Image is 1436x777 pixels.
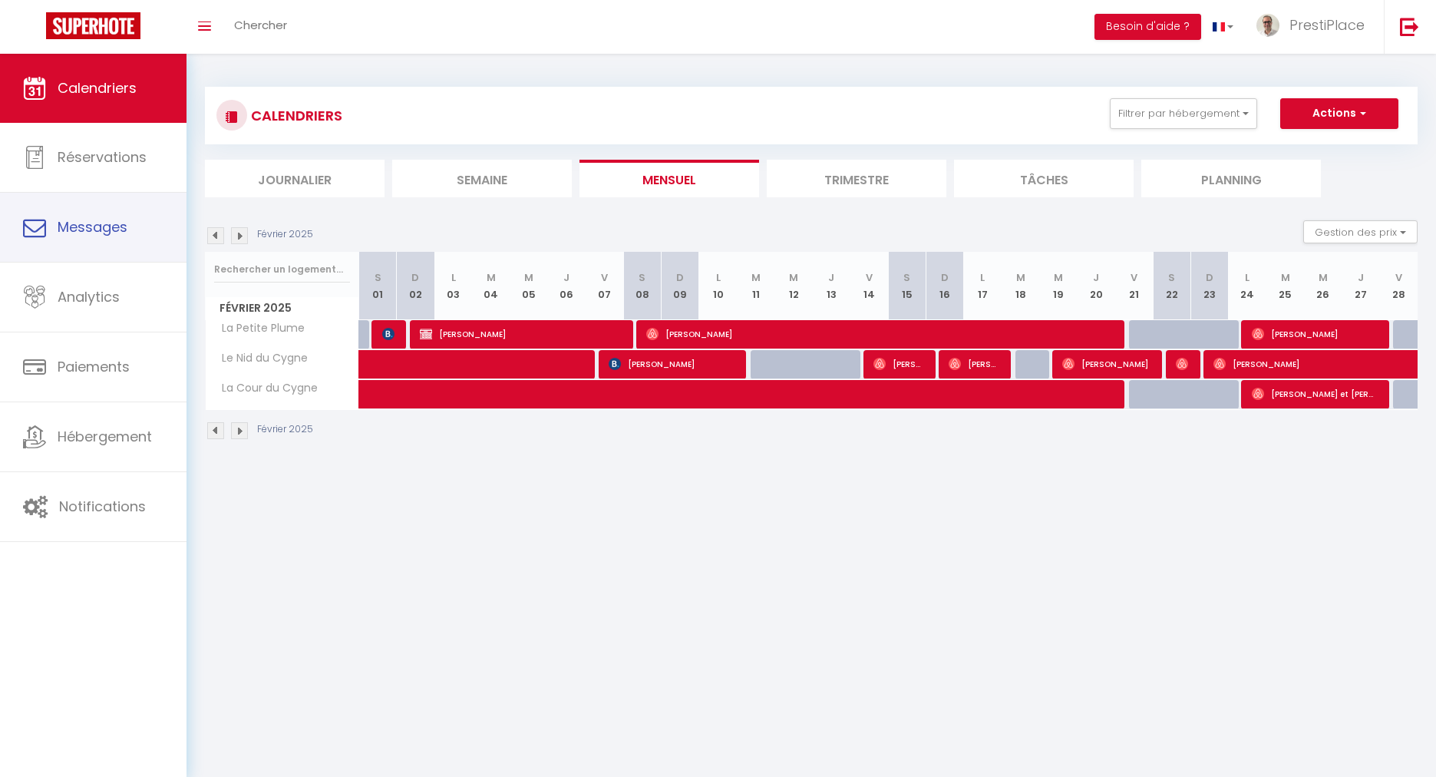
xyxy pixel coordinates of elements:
[1093,270,1099,285] abbr: J
[58,78,137,98] span: Calendriers
[601,270,608,285] abbr: V
[375,270,381,285] abbr: S
[208,320,309,337] span: La Petite Plume
[1016,270,1025,285] abbr: M
[1371,708,1424,765] iframe: Chat
[548,252,586,320] th: 06
[926,252,963,320] th: 16
[1280,98,1398,129] button: Actions
[524,270,533,285] abbr: M
[1054,270,1063,285] abbr: M
[1062,349,1150,379] span: [PERSON_NAME]
[1110,98,1257,129] button: Filtrer par hébergement
[676,270,684,285] abbr: D
[392,160,572,197] li: Semaine
[751,270,761,285] abbr: M
[46,12,140,39] img: Super Booking
[1281,270,1290,285] abbr: M
[382,319,394,349] span: [PERSON_NAME]
[1289,15,1365,35] span: PrestiPlace
[579,160,759,197] li: Mensuel
[257,227,313,242] p: Février 2025
[359,252,397,320] th: 01
[411,270,419,285] abbr: D
[1256,14,1279,37] img: ...
[420,319,620,349] span: [PERSON_NAME]
[716,270,721,285] abbr: L
[1245,270,1249,285] abbr: L
[1141,160,1321,197] li: Planning
[58,217,127,236] span: Messages
[1229,252,1266,320] th: 24
[903,270,910,285] abbr: S
[205,160,385,197] li: Journalier
[850,252,888,320] th: 14
[586,252,623,320] th: 07
[58,147,147,167] span: Réservations
[214,256,350,283] input: Rechercher un logement...
[639,270,645,285] abbr: S
[1115,252,1153,320] th: 21
[487,270,496,285] abbr: M
[1358,270,1364,285] abbr: J
[1342,252,1379,320] th: 27
[58,287,120,306] span: Analytics
[1380,252,1418,320] th: 28
[510,252,548,320] th: 05
[1252,319,1377,349] span: [PERSON_NAME]
[1190,252,1228,320] th: 23
[1039,252,1077,320] th: 19
[1266,252,1304,320] th: 25
[58,427,152,446] span: Hébergement
[563,270,569,285] abbr: J
[1078,252,1115,320] th: 20
[1303,220,1418,243] button: Gestion des prix
[866,270,873,285] abbr: V
[257,422,313,437] p: Février 2025
[1206,270,1213,285] abbr: D
[1304,252,1342,320] th: 26
[609,349,734,379] span: [PERSON_NAME]
[1395,270,1402,285] abbr: V
[789,270,798,285] abbr: M
[208,380,322,397] span: La Cour du Cygne
[980,270,985,285] abbr: L
[662,252,699,320] th: 09
[767,160,946,197] li: Trimestre
[774,252,812,320] th: 12
[1168,270,1175,285] abbr: S
[451,270,456,285] abbr: L
[206,297,358,319] span: Février 2025
[59,497,146,516] span: Notifications
[699,252,737,320] th: 10
[1319,270,1328,285] abbr: M
[397,252,434,320] th: 02
[954,160,1134,197] li: Tâches
[472,252,510,320] th: 04
[58,357,130,376] span: Paiements
[1131,270,1137,285] abbr: V
[941,270,949,285] abbr: D
[1400,17,1419,36] img: logout
[964,252,1002,320] th: 17
[1176,349,1188,379] span: [PERSON_NAME]
[208,350,312,367] span: Le Nid du Cygne
[1153,252,1190,320] th: 22
[1252,379,1377,408] span: [PERSON_NAME] et [PERSON_NAME]
[434,252,472,320] th: 03
[234,17,287,33] span: Chercher
[646,319,1110,349] span: [PERSON_NAME]
[888,252,926,320] th: 15
[1002,252,1039,320] th: 18
[873,349,923,379] span: [PERSON_NAME]
[737,252,774,320] th: 11
[247,98,342,133] h3: CALENDRIERS
[623,252,661,320] th: 08
[949,349,999,379] span: [PERSON_NAME]
[828,270,834,285] abbr: J
[1094,14,1201,40] button: Besoin d'aide ?
[813,252,850,320] th: 13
